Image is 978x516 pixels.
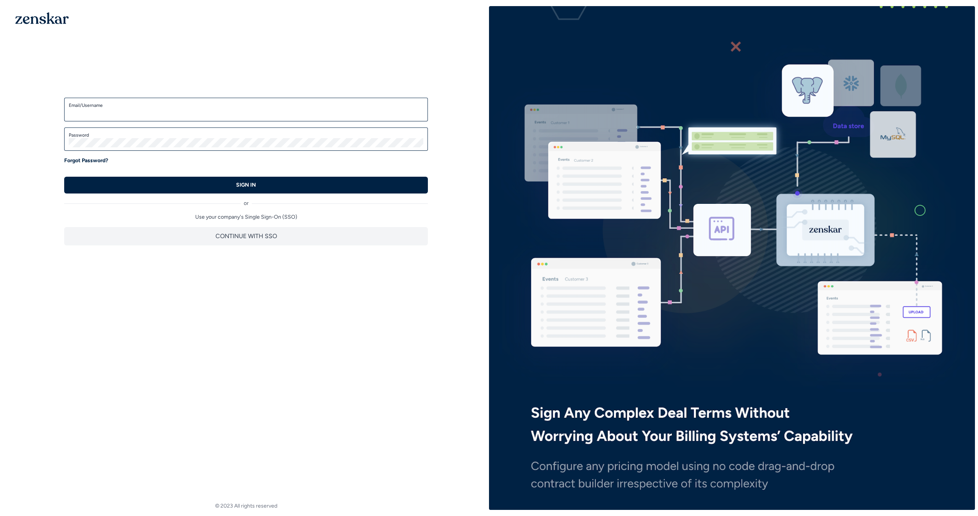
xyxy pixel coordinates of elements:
p: SIGN IN [236,181,256,189]
a: Forgot Password? [64,157,108,164]
img: 1OGAJ2xQqyY4LXKgY66KYq0eOWRCkrZdAb3gUhuVAqdWPZE9SRJmCz+oDMSn4zDLXe31Ii730ItAGKgCKgCCgCikA4Av8PJUP... [15,12,69,24]
button: CONTINUE WITH SSO [64,227,428,245]
footer: © 2023 All rights reserved [3,502,489,510]
label: Password [69,132,423,138]
label: Email/Username [69,102,423,108]
div: or [64,193,428,207]
button: SIGN IN [64,177,428,193]
p: Use your company's Single Sign-On (SSO) [64,213,428,221]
